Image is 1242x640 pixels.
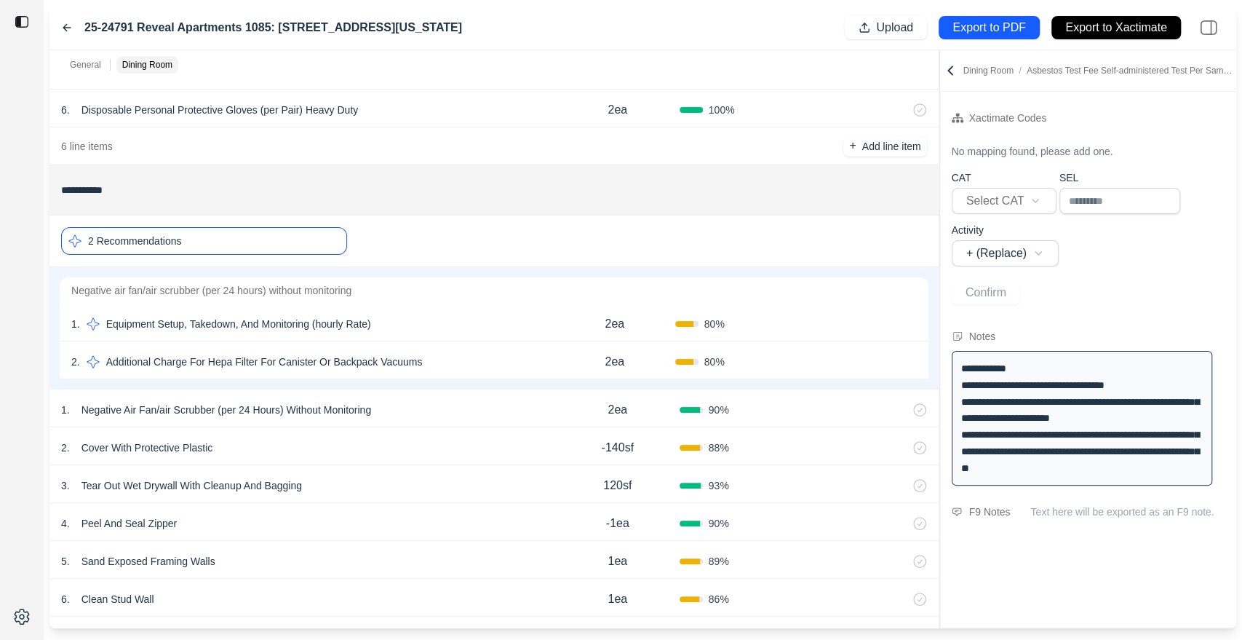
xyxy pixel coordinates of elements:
p: -140sf [601,439,633,457]
p: CAT [952,170,1056,185]
div: Notes [969,328,996,345]
p: Negative Air Fan/air Scrubber (per 24 Hours) Without Monitoring [76,400,377,420]
p: 4 . [61,516,70,531]
p: 1ea [608,553,627,570]
p: 2ea [608,401,627,419]
button: Export to Xactimate [1051,16,1181,39]
p: Upload [876,20,913,36]
p: Sand Exposed Framing Walls [76,551,221,572]
p: Text here will be exported as an F9 note. [1030,505,1225,519]
span: 80 % [704,355,725,369]
p: Dining Room [122,59,172,71]
p: 6 line items [61,139,113,154]
p: Activity [952,223,1059,237]
p: 2ea [605,315,624,333]
p: Dining Room [963,65,1234,76]
p: 3 . [61,478,70,493]
span: 90 % [709,516,729,531]
p: 2ea [608,101,627,119]
p: Disposable Personal Protective Gloves (per Pair) Heavy Duty [76,100,365,120]
p: 6 . [61,592,70,607]
p: Additional Charge For Hepa Filter For Canister Or Backpack Vacuums [100,352,429,372]
button: Upload [845,16,927,39]
p: 1ea [608,590,627,608]
p: 1 . [61,403,70,417]
div: Xactimate Codes [969,109,1047,127]
p: Tear Out Wet Drywall With Cleanup And Bagging [76,475,308,496]
img: comment [952,507,962,516]
span: 93 % [709,478,729,493]
img: right-panel.svg [1193,12,1225,44]
span: 88 % [709,441,729,455]
p: Negative air fan/air scrubber (per 24 hours) without monitoring [60,277,928,304]
p: 1 . [71,317,80,331]
p: Equipment Setup, Takedown, And Monitoring (hourly Rate) [100,314,377,334]
p: 6 . [61,103,70,117]
p: 5 . [61,554,70,569]
p: 2ea [605,353,624,371]
p: Export to Xactimate [1065,20,1167,36]
span: 89 % [709,554,729,569]
p: 2 . [71,355,80,369]
span: / [1014,66,1027,76]
p: 2 . [61,441,70,455]
p: Cover With Protective Plastic [76,438,219,458]
span: 100 % [709,103,735,117]
button: +Add line item [843,136,926,157]
p: 2 Recommendations [88,234,181,248]
p: Add line item [862,139,921,154]
p: SEL [1059,170,1180,185]
img: toggle sidebar [15,15,29,29]
label: 25-24791 Reveal Apartments 1085: [STREET_ADDRESS][US_STATE] [84,19,462,36]
span: Asbestos Test Fee Self-administered Test Per Sample [1027,66,1235,76]
button: Export to PDF [939,16,1040,39]
span: 90 % [709,403,729,417]
p: + [849,138,856,154]
p: Export to PDF [952,20,1025,36]
p: No mapping found, please add one. [952,144,1113,159]
p: General [70,59,101,71]
div: F9 Notes [969,503,1011,521]
p: -1ea [606,515,629,532]
span: 80 % [704,317,725,331]
span: 86 % [709,592,729,607]
p: Clean Stud Wall [76,589,160,609]
p: Peel And Seal Zipper [76,513,183,534]
p: 120sf [603,477,632,494]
